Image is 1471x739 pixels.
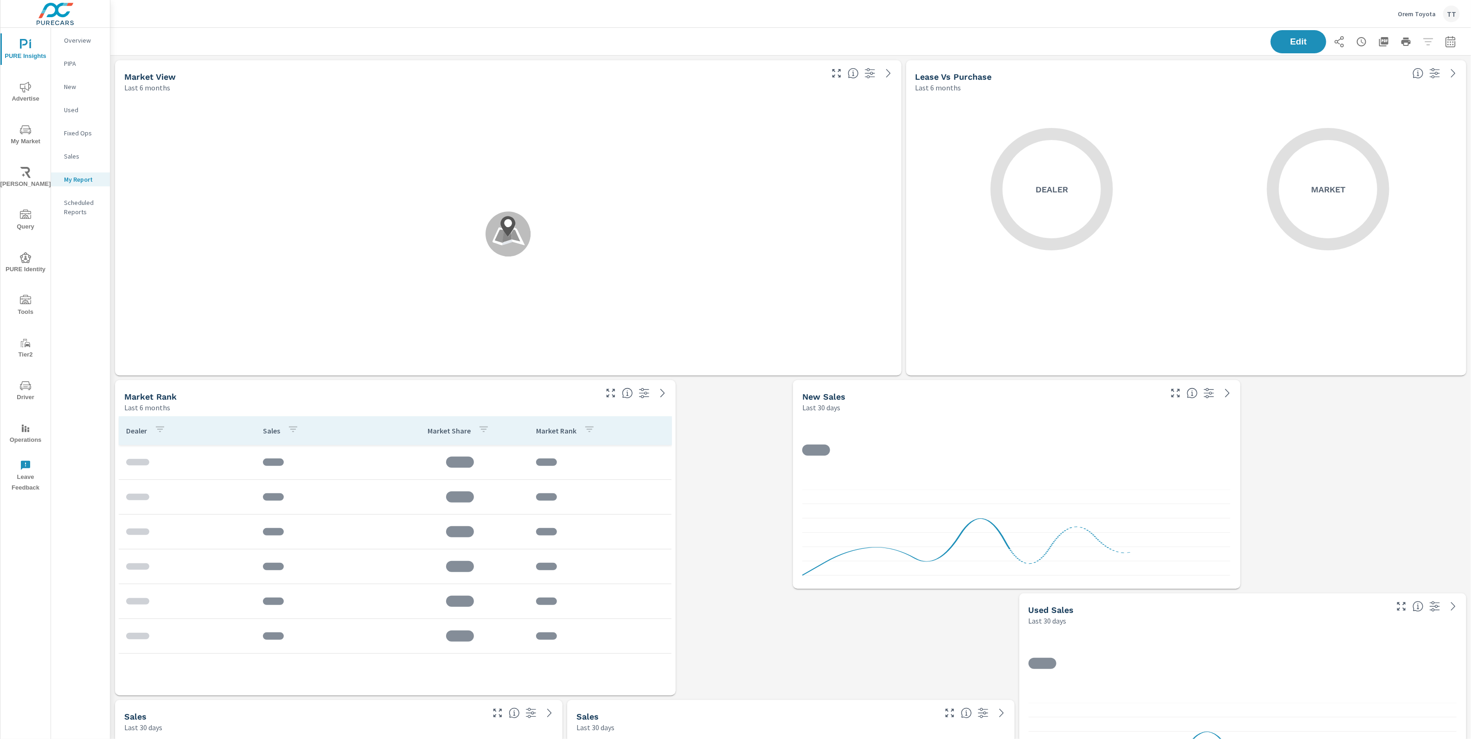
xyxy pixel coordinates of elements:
[1029,605,1074,615] h5: Used Sales
[1443,6,1460,22] div: TT
[124,722,162,733] p: Last 30 days
[1187,388,1198,399] span: Number of vehicles sold by the dealership over the selected date range. [Source: This data is sou...
[1280,38,1317,46] span: Edit
[51,149,110,163] div: Sales
[3,252,48,275] span: PURE Identity
[64,59,102,68] p: PIPA
[51,172,110,186] div: My Report
[1220,386,1235,401] a: See more details in report
[1398,10,1436,18] p: Orem Toyota
[124,72,176,82] h5: Market View
[126,426,147,435] p: Dealer
[915,72,992,82] h5: Lease vs Purchase
[536,426,576,435] p: Market Rank
[124,402,170,413] p: Last 6 months
[124,392,177,401] h5: Market Rank
[802,402,840,413] p: Last 30 days
[64,82,102,91] p: New
[0,28,51,497] div: nav menu
[51,196,110,219] div: Scheduled Reports
[829,66,844,81] button: Make Fullscreen
[3,39,48,62] span: PURE Insights
[1375,32,1393,51] button: "Export Report to PDF"
[124,82,170,93] p: Last 6 months
[1029,615,1067,626] p: Last 30 days
[64,105,102,115] p: Used
[1394,599,1409,614] button: Make Fullscreen
[3,210,48,232] span: Query
[64,198,102,217] p: Scheduled Reports
[3,380,48,403] span: Driver
[576,712,599,721] h5: Sales
[428,426,471,435] p: Market Share
[3,167,48,190] span: [PERSON_NAME]
[51,33,110,47] div: Overview
[51,57,110,70] div: PIPA
[124,712,147,721] h5: Sales
[1168,386,1183,401] button: Make Fullscreen
[881,66,896,81] a: See more details in report
[1441,32,1460,51] button: Select Date Range
[51,80,110,94] div: New
[509,707,520,719] span: Number of vehicles sold by the dealership over the selected date range. [Source: This data is sou...
[3,124,48,147] span: My Market
[3,82,48,104] span: Advertise
[994,706,1009,720] a: See more details in report
[622,388,633,399] span: Market Rank shows you how you rank, in terms of sales, to other dealerships in your market. “Mark...
[848,68,859,79] span: Find the biggest opportunities in your market for your inventory. Understand by postal code where...
[603,386,618,401] button: Make Fullscreen
[1413,601,1424,612] span: Number of vehicles sold by the dealership over the selected date range. [Source: This data is sou...
[1036,184,1068,195] h5: Dealer
[655,386,670,401] a: See more details in report
[64,152,102,161] p: Sales
[490,706,505,720] button: Make Fullscreen
[1446,66,1461,81] a: See more details in report
[64,175,102,184] p: My Report
[1397,32,1415,51] button: Print Report
[576,722,614,733] p: Last 30 days
[542,706,557,720] a: See more details in report
[942,706,957,720] button: Make Fullscreen
[1311,184,1345,195] h5: Market
[915,82,961,93] p: Last 6 months
[64,128,102,138] p: Fixed Ops
[263,426,280,435] p: Sales
[1271,30,1326,53] button: Edit
[961,707,972,719] span: Number of vehicles sold by the dealership over the selected date range. [Source: This data is sou...
[3,295,48,318] span: Tools
[802,392,845,401] h5: New Sales
[3,460,48,493] span: Leave Feedback
[64,36,102,45] p: Overview
[1413,68,1424,79] span: Understand how shoppers are deciding to purchase vehicles. Sales data is based off market registr...
[51,126,110,140] div: Fixed Ops
[1330,32,1349,51] button: Share Report
[3,423,48,446] span: Operations
[51,103,110,117] div: Used
[1446,599,1461,614] a: See more details in report
[3,338,48,360] span: Tier2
